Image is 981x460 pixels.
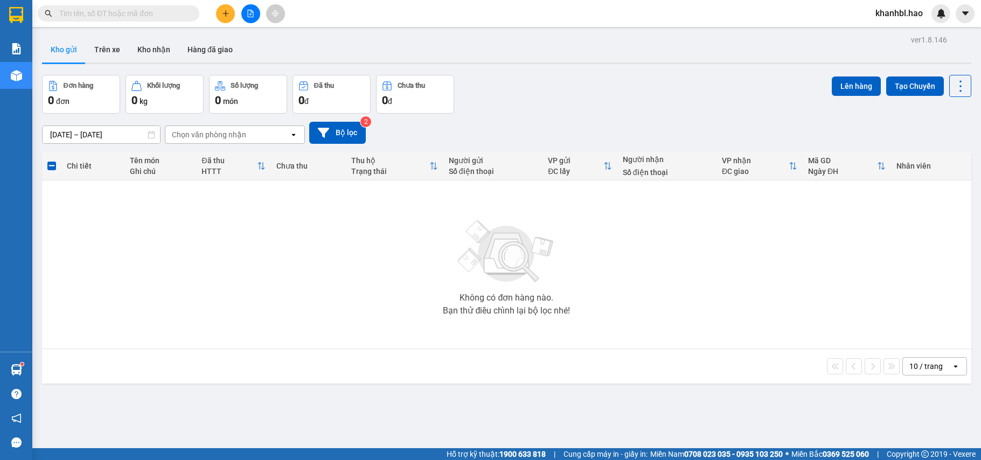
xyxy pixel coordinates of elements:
[196,152,271,180] th: Toggle SortBy
[449,167,537,176] div: Số điện thoại
[460,294,553,302] div: Không có đơn hàng nào.
[376,75,454,114] button: Chưa thu0đ
[201,167,257,176] div: HTTT
[447,448,546,460] span: Hỗ trợ kỹ thuật:
[716,152,803,180] th: Toggle SortBy
[276,162,340,170] div: Chưa thu
[951,362,960,371] svg: open
[304,97,309,106] span: đ
[791,448,869,460] span: Miền Bắc
[388,97,392,106] span: đ
[126,75,204,114] button: Khối lượng0kg
[877,448,879,460] span: |
[43,126,160,143] input: Select a date range.
[11,70,22,81] img: warehouse-icon
[961,9,970,18] span: caret-down
[179,37,241,62] button: Hàng đã giao
[548,156,603,165] div: VP gửi
[548,167,603,176] div: ĐC lấy
[314,82,334,89] div: Đã thu
[449,156,537,165] div: Người gửi
[140,97,148,106] span: kg
[823,450,869,458] strong: 0369 525 060
[554,448,555,460] span: |
[443,306,570,315] div: Bạn thử điều chỉnh lại bộ lọc nhé!
[247,10,254,17] span: file-add
[298,94,304,107] span: 0
[42,75,120,114] button: Đơn hàng0đơn
[130,167,191,176] div: Ghi chú
[201,156,257,165] div: Đã thu
[241,4,260,23] button: file-add
[56,97,69,106] span: đơn
[48,94,54,107] span: 0
[808,156,877,165] div: Mã GD
[867,6,931,20] span: khanhbl.hao
[956,4,975,23] button: caret-down
[398,82,425,89] div: Chưa thu
[896,162,966,170] div: Nhân viên
[45,10,52,17] span: search
[360,116,371,127] sup: 2
[722,167,789,176] div: ĐC giao
[266,4,285,23] button: aim
[453,214,560,289] img: svg+xml;base64,PHN2ZyBjbGFzcz0ibGlzdC1wbHVnX19zdmciIHhtbG5zPSJodHRwOi8vd3d3LnczLm9yZy8yMDAwL3N2Zy...
[216,4,235,23] button: plus
[542,152,617,180] th: Toggle SortBy
[215,94,221,107] span: 0
[272,10,279,17] span: aim
[209,75,287,114] button: Số lượng0món
[11,389,22,399] span: question-circle
[785,452,789,456] span: ⚪️
[222,10,229,17] span: plus
[346,152,443,180] th: Toggle SortBy
[289,130,298,139] svg: open
[623,168,711,177] div: Số điện thoại
[147,82,180,89] div: Khối lượng
[20,363,24,366] sup: 1
[86,37,129,62] button: Trên xe
[309,122,366,144] button: Bộ lọc
[11,413,22,423] span: notification
[231,82,258,89] div: Số lượng
[909,361,943,372] div: 10 / trang
[67,162,119,170] div: Chi tiết
[936,9,946,18] img: icon-new-feature
[650,448,783,460] span: Miền Nam
[886,76,944,96] button: Tạo Chuyến
[722,156,789,165] div: VP nhận
[832,76,881,96] button: Lên hàng
[921,450,929,458] span: copyright
[911,34,947,46] div: ver 1.8.146
[11,364,22,375] img: warehouse-icon
[172,129,246,140] div: Chọn văn phòng nhận
[42,37,86,62] button: Kho gửi
[130,156,191,165] div: Tên món
[563,448,648,460] span: Cung cấp máy in - giấy in:
[499,450,546,458] strong: 1900 633 818
[11,437,22,448] span: message
[129,37,179,62] button: Kho nhận
[223,97,238,106] span: món
[131,94,137,107] span: 0
[64,82,93,89] div: Đơn hàng
[623,155,711,164] div: Người nhận
[9,7,23,23] img: logo-vxr
[351,156,429,165] div: Thu hộ
[382,94,388,107] span: 0
[293,75,371,114] button: Đã thu0đ
[11,43,22,54] img: solution-icon
[351,167,429,176] div: Trạng thái
[803,152,891,180] th: Toggle SortBy
[684,450,783,458] strong: 0708 023 035 - 0935 103 250
[808,167,877,176] div: Ngày ĐH
[59,8,186,19] input: Tìm tên, số ĐT hoặc mã đơn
